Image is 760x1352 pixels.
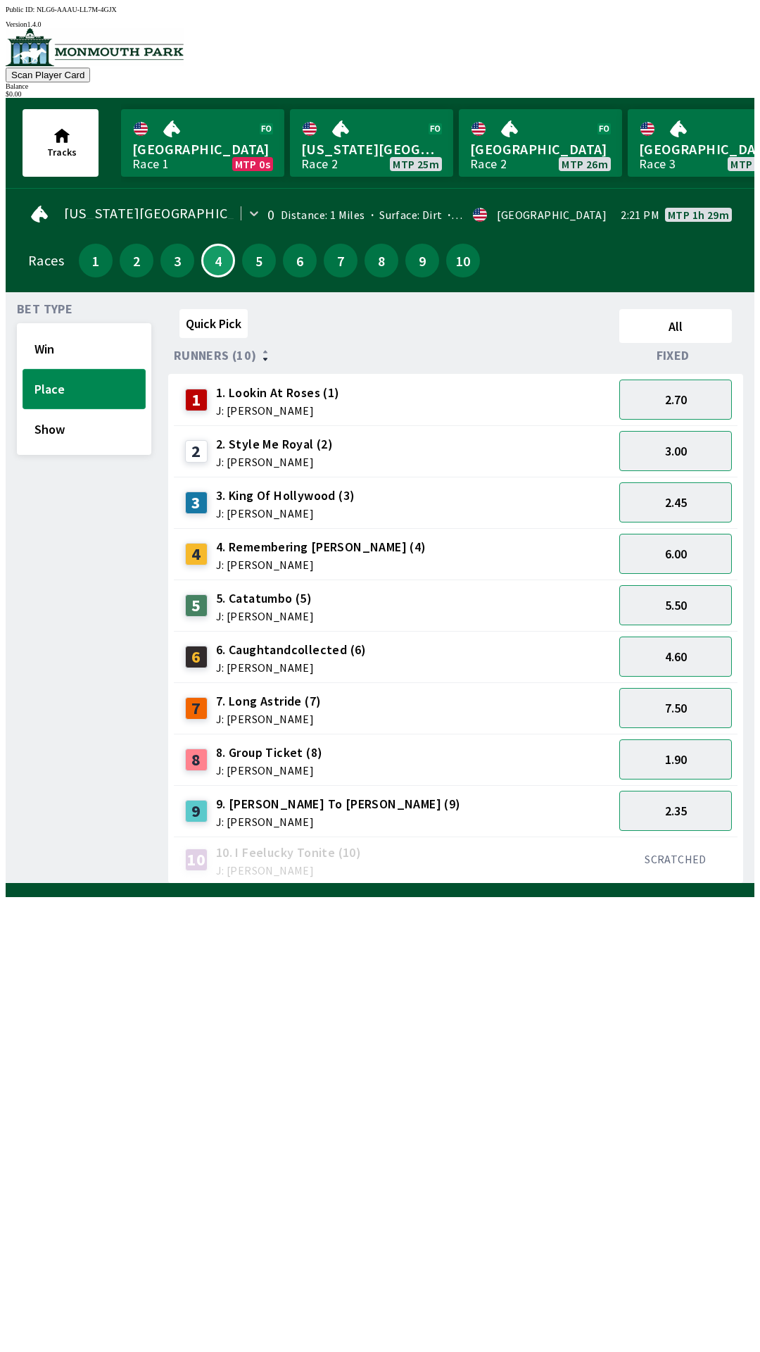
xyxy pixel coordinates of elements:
[562,158,608,170] span: MTP 26m
[120,244,153,277] button: 2
[186,315,241,332] span: Quick Pick
[6,28,184,66] img: venue logo
[301,158,338,170] div: Race 2
[619,637,732,677] button: 4.60
[185,749,208,771] div: 8
[324,244,357,277] button: 7
[216,844,361,862] span: 10. I Feelucky Tonite (10)
[132,140,273,158] span: [GEOGRAPHIC_DATA]
[626,318,726,334] span: All
[23,329,146,369] button: Win
[34,421,134,437] span: Show
[174,349,614,363] div: Runners (10)
[132,158,169,170] div: Race 1
[614,349,737,363] div: Fixed
[6,6,754,13] div: Public ID:
[621,209,659,220] span: 2:21 PM
[37,6,117,13] span: NLG6-AAAU-LL7M-4GJX
[216,384,340,402] span: 1. Lookin At Roses (1)
[365,244,398,277] button: 8
[216,765,323,776] span: J: [PERSON_NAME]
[185,697,208,720] div: 7
[164,256,191,265] span: 3
[665,649,687,665] span: 4.60
[28,255,64,266] div: Races
[446,244,480,277] button: 10
[665,751,687,768] span: 1.90
[216,713,322,725] span: J: [PERSON_NAME]
[23,109,99,177] button: Tracks
[442,208,564,222] span: Track Condition: Fast
[281,208,365,222] span: Distance: 1 Miles
[619,739,732,780] button: 1.90
[185,543,208,565] div: 4
[216,816,461,827] span: J: [PERSON_NAME]
[405,244,439,277] button: 9
[619,534,732,574] button: 6.00
[619,585,732,625] button: 5.50
[216,538,426,556] span: 4. Remembering [PERSON_NAME] (4)
[470,158,507,170] div: Race 2
[235,158,270,170] span: MTP 0s
[665,700,687,716] span: 7.50
[619,431,732,471] button: 3.00
[668,209,729,220] span: MTP 1h 29m
[657,350,690,361] span: Fixed
[6,68,90,82] button: Scan Player Card
[47,146,77,158] span: Tracks
[639,158,676,170] div: Race 3
[82,256,109,265] span: 1
[216,508,355,519] span: J: [PERSON_NAME]
[409,256,436,265] span: 9
[216,487,355,505] span: 3. King Of Hollywood (3)
[619,482,732,522] button: 2.45
[497,209,607,220] div: [GEOGRAPHIC_DATA]
[216,559,426,570] span: J: [PERSON_NAME]
[185,492,208,514] div: 3
[206,257,230,264] span: 4
[17,303,72,315] span: Bet Type
[301,140,442,158] span: [US_STATE][GEOGRAPHIC_DATA]
[216,611,314,622] span: J: [PERSON_NAME]
[121,109,284,177] a: [GEOGRAPHIC_DATA]Race 1MTP 0s
[459,109,622,177] a: [GEOGRAPHIC_DATA]Race 2MTP 26m
[185,646,208,668] div: 6
[185,849,208,871] div: 10
[216,795,461,813] span: 9. [PERSON_NAME] To [PERSON_NAME] (9)
[64,208,274,219] span: [US_STATE][GEOGRAPHIC_DATA]
[665,597,687,613] span: 5.50
[665,803,687,819] span: 2.35
[290,109,453,177] a: [US_STATE][GEOGRAPHIC_DATA]Race 2MTP 25m
[619,688,732,728] button: 7.50
[216,865,361,876] span: J: [PERSON_NAME]
[619,791,732,831] button: 2.35
[450,256,476,265] span: 10
[185,440,208,463] div: 2
[216,435,333,453] span: 2. Style Me Royal (2)
[6,82,754,90] div: Balance
[160,244,194,277] button: 3
[23,409,146,449] button: Show
[185,389,208,411] div: 1
[216,405,340,416] span: J: [PERSON_NAME]
[665,392,687,408] span: 2.70
[6,90,754,98] div: $ 0.00
[216,456,333,468] span: J: [PERSON_NAME]
[283,244,317,277] button: 6
[201,244,235,277] button: 4
[216,744,323,762] span: 8. Group Ticket (8)
[368,256,395,265] span: 8
[470,140,611,158] span: [GEOGRAPHIC_DATA]
[365,208,443,222] span: Surface: Dirt
[393,158,439,170] span: MTP 25m
[216,662,367,673] span: J: [PERSON_NAME]
[619,309,732,343] button: All
[185,594,208,617] div: 5
[267,209,274,220] div: 0
[23,369,146,409] button: Place
[179,309,248,338] button: Quick Pick
[665,546,687,562] span: 6.00
[619,380,732,420] button: 2.70
[619,852,732,866] div: SCRATCHED
[6,20,754,28] div: Version 1.4.0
